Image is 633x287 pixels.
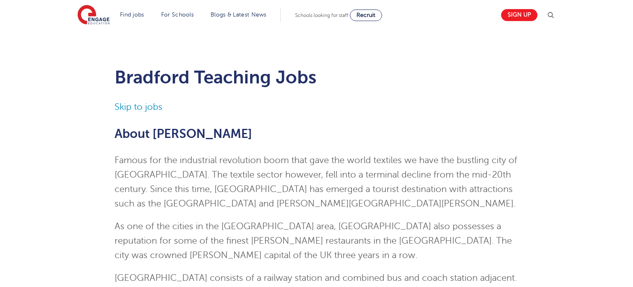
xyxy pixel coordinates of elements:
h1: Bradford Teaching Jobs [115,67,519,88]
a: Recruit [350,9,382,21]
span: About [PERSON_NAME] [115,127,252,141]
a: Blogs & Latest News [211,12,267,18]
a: Sign up [501,9,537,21]
img: Engage Education [77,5,110,26]
a: For Schools [161,12,194,18]
a: Find jobs [120,12,144,18]
span: Famous for the industrial revolution boom that gave the world textiles we have the bustling city ... [115,155,517,209]
span: Schools looking for staff [295,12,348,18]
span: Recruit [356,12,375,18]
span: As one of the cities in the [GEOGRAPHIC_DATA] area, [GEOGRAPHIC_DATA] also possesses a reputation... [115,221,512,260]
a: Skip to jobs [115,102,162,112]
